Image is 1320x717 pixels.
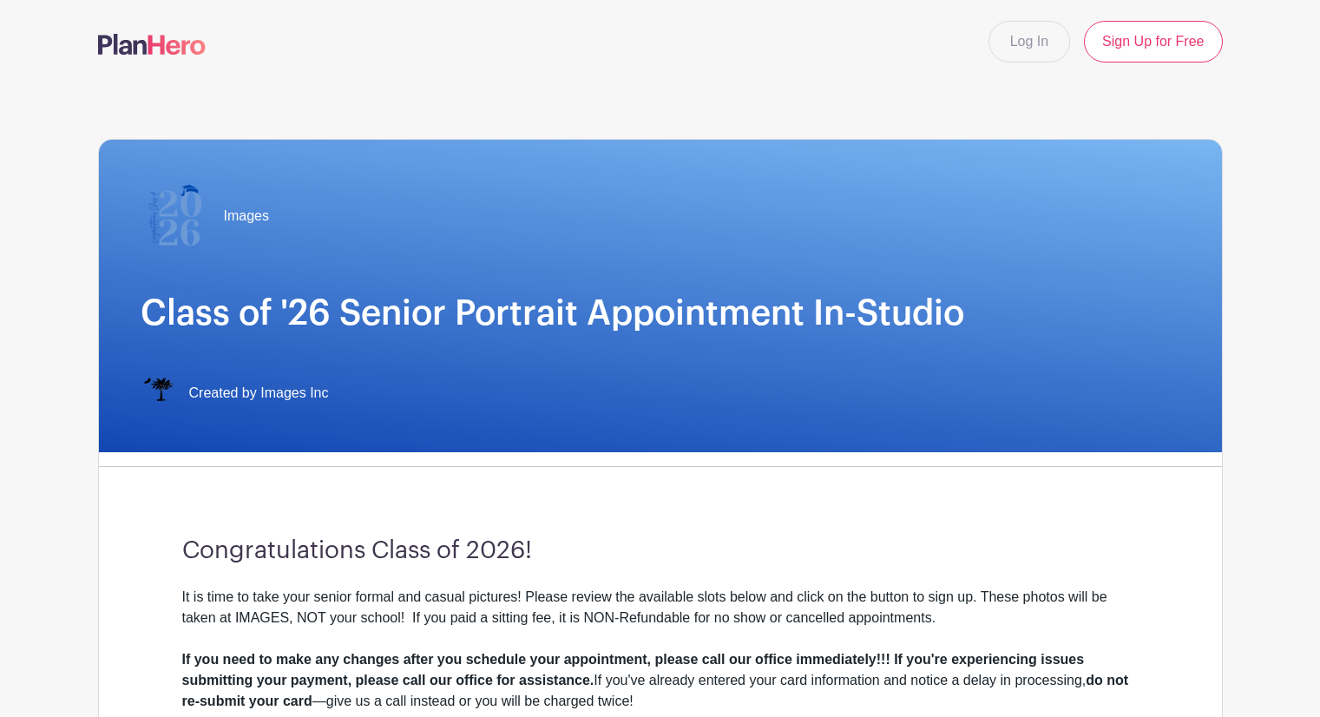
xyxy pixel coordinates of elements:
[1084,21,1222,62] a: Sign Up for Free
[98,34,206,55] img: logo-507f7623f17ff9eddc593b1ce0a138ce2505c220e1c5a4e2b4648c50719b7d32.svg
[182,649,1139,712] div: If you've already entered your card information and notice a delay in processing, —give us a call...
[182,536,1139,566] h3: Congratulations Class of 2026!
[182,652,1085,687] strong: If you need to make any changes after you schedule your appointment, please call our office immed...
[182,673,1129,708] strong: do not re-submit your card
[141,376,175,411] img: IMAGES%20logo%20transparenT%20PNG%20s.png
[189,383,329,404] span: Created by Images Inc
[224,206,269,227] span: Images
[988,21,1070,62] a: Log In
[182,587,1139,628] div: It is time to take your senior formal and casual pictures! Please review the available slots belo...
[141,293,1180,334] h1: Class of '26 Senior Portrait Appointment In-Studio
[141,181,210,251] img: 2026%20logo%20(2).png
